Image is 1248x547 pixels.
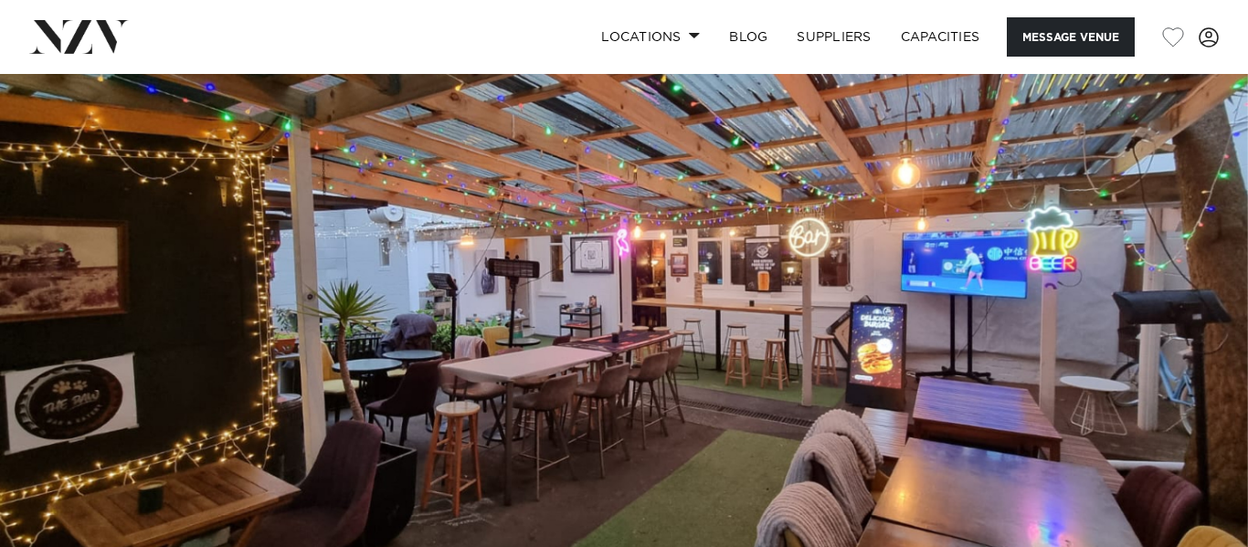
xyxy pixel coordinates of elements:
[1007,17,1135,57] button: Message Venue
[587,17,714,57] a: Locations
[886,17,995,57] a: Capacities
[714,17,782,57] a: BLOG
[782,17,885,57] a: SUPPLIERS
[29,20,129,53] img: nzv-logo.png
